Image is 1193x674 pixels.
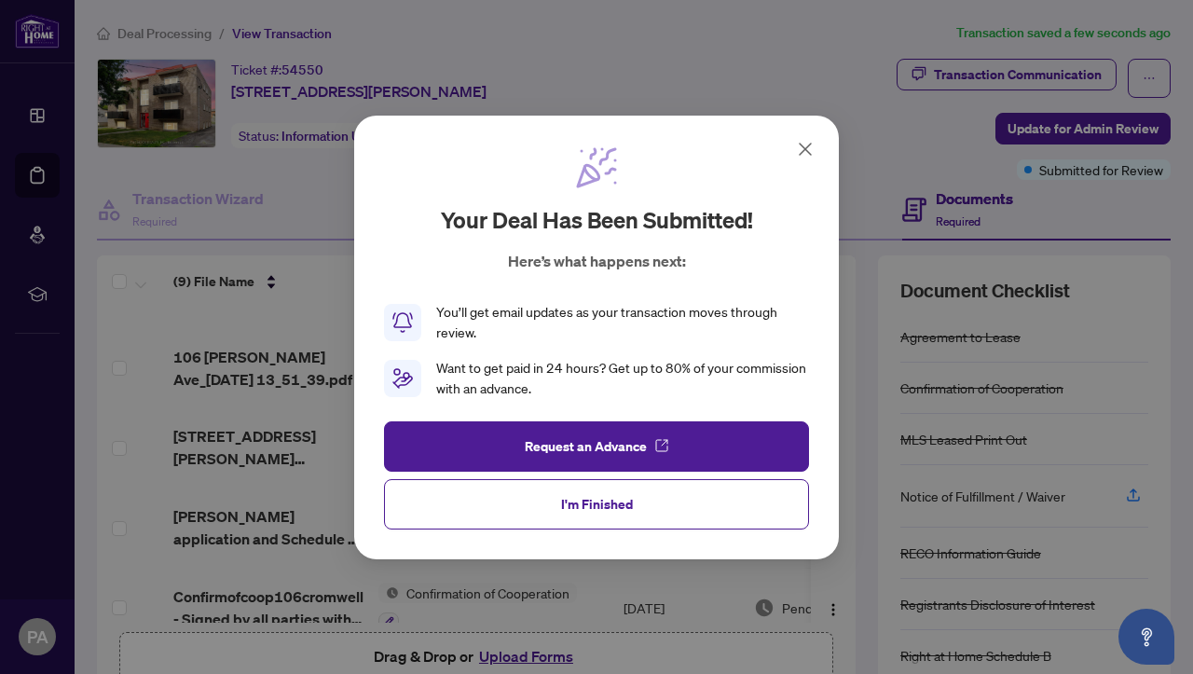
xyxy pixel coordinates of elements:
[384,420,809,471] button: Request an Advance
[525,431,647,461] span: Request an Advance
[508,250,686,272] p: Here’s what happens next:
[436,358,809,399] div: Want to get paid in 24 hours? Get up to 80% of your commission with an advance.
[1118,609,1174,665] button: Open asap
[436,302,809,343] div: You’ll get email updates as your transaction moves through review.
[441,205,753,235] h2: Your deal has been submitted!
[384,478,809,529] button: I'm Finished
[561,488,633,518] span: I'm Finished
